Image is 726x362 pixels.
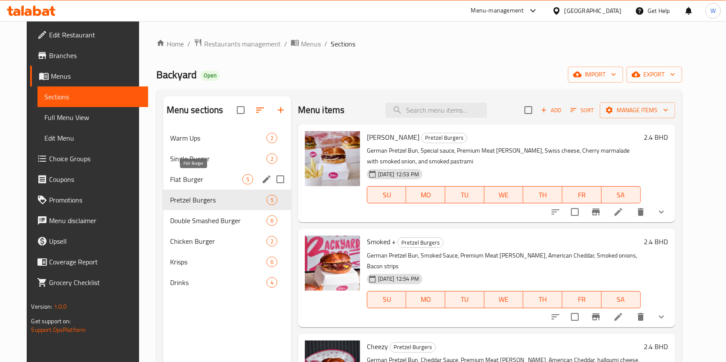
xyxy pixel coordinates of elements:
span: Promotions [49,195,141,205]
a: Home [156,39,184,49]
button: Add section [270,100,291,120]
li: / [187,39,190,49]
nav: Menu sections [163,124,291,296]
a: Edit menu item [613,312,624,322]
span: Add item [537,104,565,117]
span: Sort items [565,104,600,117]
span: Get support on: [31,316,71,327]
button: MO [406,291,445,308]
button: TU [445,186,484,203]
span: Warm Ups [170,133,267,143]
span: Sections [331,39,355,49]
button: TH [523,291,562,308]
span: 5 [267,196,277,204]
h6: 2.4 BHD [644,131,668,143]
button: TU [445,291,484,308]
a: Restaurants management [194,38,281,49]
div: Pretzel Burgers [421,133,467,143]
div: Krisps6 [163,252,291,272]
a: Upsell [30,231,148,252]
input: search [385,103,487,118]
button: MO [406,186,445,203]
div: [GEOGRAPHIC_DATA] [565,6,621,15]
a: Grocery Checklist [30,272,148,293]
span: Single Burger [170,153,267,164]
img: Sakura Pretzel [305,131,360,186]
a: Full Menu View [37,107,148,128]
div: items [267,153,277,164]
span: Restaurants management [204,39,281,49]
span: MO [410,189,442,201]
span: Sections [44,92,141,102]
span: Open [200,72,220,79]
span: SA [605,293,637,306]
span: 2 [267,237,277,245]
span: Drinks [170,277,267,288]
span: Krisps [170,257,267,267]
button: Branch-specific-item [586,307,606,327]
button: TH [523,186,562,203]
span: Grocery Checklist [49,277,141,288]
button: FR [562,291,602,308]
button: Branch-specific-item [586,202,606,222]
button: delete [630,202,651,222]
a: Edit Restaurant [30,25,148,45]
span: Menu disclaimer [49,215,141,226]
span: Select to update [566,308,584,326]
svg: Show Choices [656,207,667,217]
a: Edit menu item [613,207,624,217]
span: W [710,6,716,15]
svg: Show Choices [656,312,667,322]
span: Coverage Report [49,257,141,267]
a: Coupons [30,169,148,190]
a: Edit Menu [37,128,148,148]
span: Backyard [156,65,197,84]
span: export [633,69,675,80]
span: SU [371,293,403,306]
span: import [575,69,616,80]
button: import [568,67,623,83]
span: [PERSON_NAME] [367,131,419,144]
button: WE [484,186,524,203]
span: SU [371,189,403,201]
button: sort-choices [545,202,566,222]
span: 2 [267,155,277,163]
p: German Pretzel Bun, Smoked Sauce, Premium Meat [PERSON_NAME], American Cheddar, Smoked onions, Ba... [367,250,641,272]
span: Menus [51,71,141,81]
span: Menus [301,39,321,49]
span: Version: [31,301,52,312]
button: SU [367,186,406,203]
span: MO [410,293,442,306]
span: Manage items [607,105,668,116]
h6: 2.4 BHD [644,341,668,353]
a: Coverage Report [30,252,148,272]
button: edit [260,173,273,186]
span: Flat Burger [170,174,242,184]
span: Edit Menu [44,133,141,143]
span: TH [527,189,559,201]
img: Smoked + [305,236,360,291]
a: Choice Groups [30,148,148,169]
a: Menus [291,38,321,49]
span: 1.0.0 [54,301,67,312]
h6: 2.4 BHD [644,236,668,248]
li: / [284,39,287,49]
span: SA [605,189,637,201]
span: Select to update [566,203,584,221]
a: Branches [30,45,148,66]
div: Pretzel Burgers5 [163,190,291,210]
span: 5 [243,175,253,184]
span: Pretzel Burgers [170,195,267,205]
span: Full Menu View [44,112,141,123]
span: Chicken Burger [170,236,267,246]
div: Drinks4 [163,272,291,293]
button: FR [562,186,602,203]
span: 4 [267,279,277,287]
a: Promotions [30,190,148,210]
span: Coupons [49,174,141,184]
div: items [267,257,277,267]
button: sort-choices [545,307,566,327]
button: show more [651,307,672,327]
